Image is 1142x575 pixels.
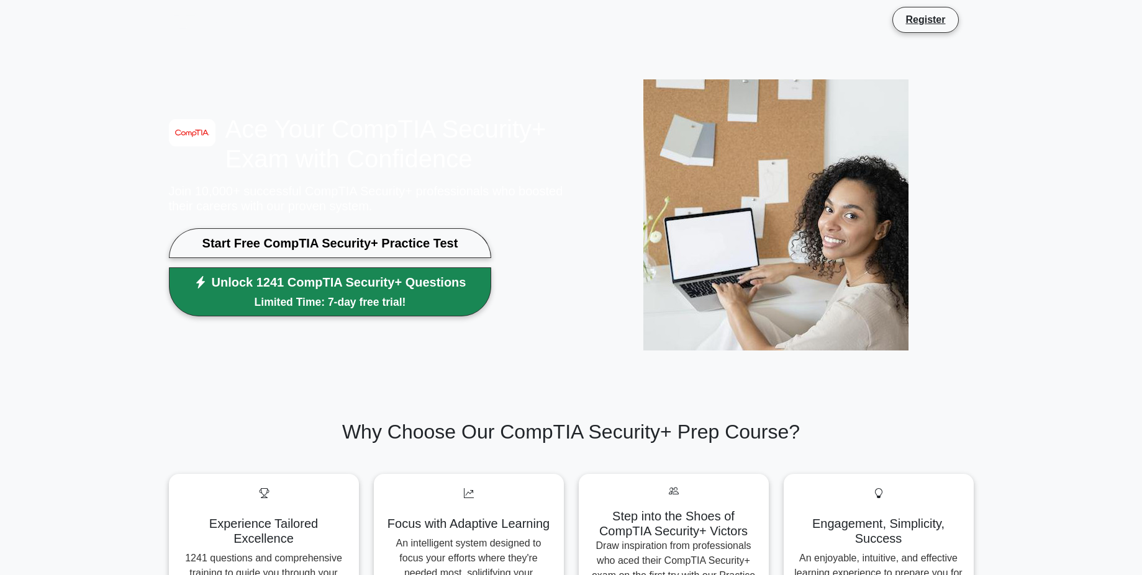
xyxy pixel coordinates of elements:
a: Unlock 1241 CompTIA Security+ QuestionsLimited Time: 7-day free trial! [169,267,492,316]
h2: Why Choose Our CompTIA Security+ Prep Course? [169,420,974,444]
p: Join 10,000+ successful CompTIA Security+ professionals who boosted their careers with our proven... [169,184,564,213]
h5: Step into the Shoes of CompTIA Security+ Victors [589,509,759,538]
h5: Experience Tailored Excellence [179,516,349,546]
a: Register [898,12,953,27]
h5: Engagement, Simplicity, Success [794,516,964,546]
small: Limited Time: 7-day free trial! [194,294,466,310]
h1: Ace Your CompTIA Security+ Exam with Confidence [169,114,564,174]
a: Start Free CompTIA Security+ Practice Test [169,228,492,258]
h5: Focus with Adaptive Learning [384,516,554,531]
